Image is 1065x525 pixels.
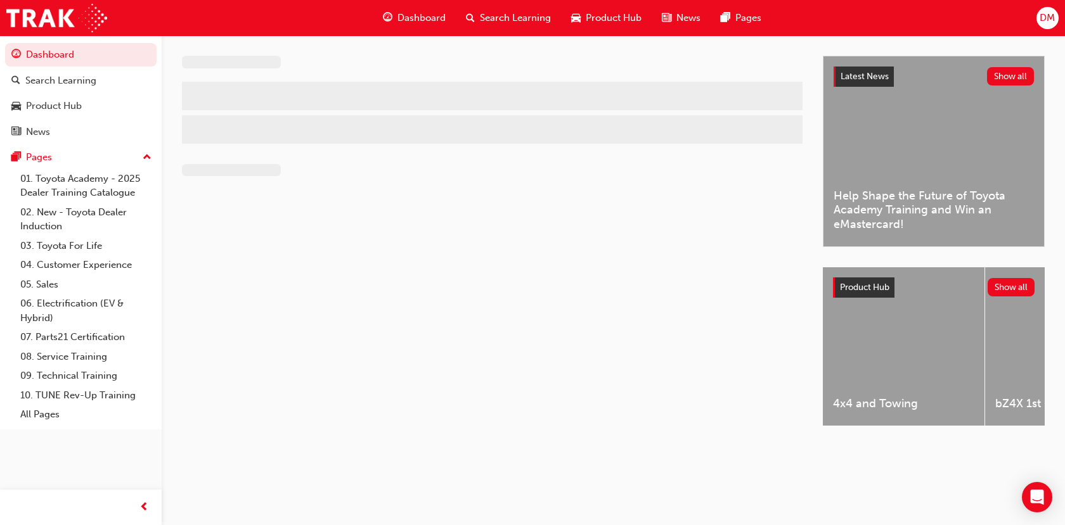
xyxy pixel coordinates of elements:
[988,278,1035,296] button: Show all
[25,73,96,88] div: Search Learning
[5,69,157,92] a: Search Learning
[15,255,157,275] a: 04. Customer Experience
[721,10,730,26] span: pages-icon
[11,75,20,87] span: search-icon
[711,5,771,31] a: pages-iconPages
[11,101,21,112] span: car-icon
[834,189,1034,232] span: Help Shape the Future of Toyota Academy Training and Win an eMastercard!
[571,10,581,26] span: car-icon
[652,5,711,31] a: news-iconNews
[15,327,157,347] a: 07. Parts21 Certification
[466,10,475,26] span: search-icon
[15,366,157,386] a: 09. Technical Training
[987,67,1035,85] button: Show all
[823,56,1045,247] a: Latest NewsShow allHelp Shape the Future of Toyota Academy Training and Win an eMastercard!
[5,120,157,144] a: News
[15,386,157,405] a: 10. TUNE Rev-Up Training
[143,149,152,166] span: up-icon
[26,150,52,165] div: Pages
[833,396,974,411] span: 4x4 and Towing
[15,236,157,256] a: 03. Toyota For Life
[456,5,561,31] a: search-iconSearch Learning
[586,11,642,25] span: Product Hub
[5,146,157,169] button: Pages
[5,94,157,118] a: Product Hub
[397,11,446,25] span: Dashboard
[26,125,50,139] div: News
[383,10,392,26] span: guage-icon
[834,66,1034,87] a: Latest NewsShow all
[15,347,157,367] a: 08. Service Training
[11,127,21,138] span: news-icon
[15,169,157,203] a: 01. Toyota Academy - 2025 Dealer Training Catalogue
[662,10,671,26] span: news-icon
[373,5,456,31] a: guage-iconDashboard
[823,267,984,426] a: 4x4 and Towing
[139,500,149,516] span: prev-icon
[15,203,157,236] a: 02. New - Toyota Dealer Induction
[15,405,157,424] a: All Pages
[1036,7,1059,29] button: DM
[735,11,761,25] span: Pages
[6,4,107,32] img: Trak
[1022,482,1052,512] div: Open Intercom Messenger
[1040,11,1055,25] span: DM
[841,71,889,82] span: Latest News
[15,294,157,327] a: 06. Electrification (EV & Hybrid)
[833,277,1035,298] a: Product HubShow all
[5,41,157,146] button: DashboardSearch LearningProduct HubNews
[11,152,21,163] span: pages-icon
[561,5,652,31] a: car-iconProduct Hub
[676,11,700,25] span: News
[480,11,551,25] span: Search Learning
[11,49,21,61] span: guage-icon
[5,43,157,66] a: Dashboard
[26,99,82,113] div: Product Hub
[15,275,157,294] a: 05. Sales
[840,282,889,293] span: Product Hub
